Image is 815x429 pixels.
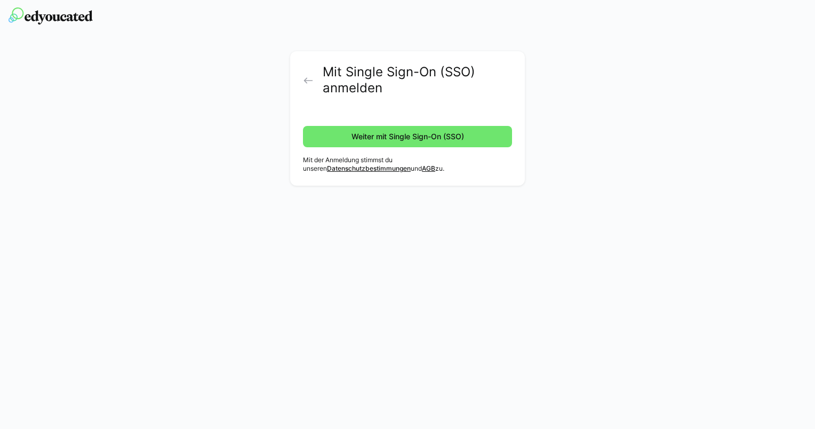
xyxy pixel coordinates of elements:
[323,64,512,96] h2: Mit Single Sign-On (SSO) anmelden
[9,7,93,25] img: edyoucated
[422,164,435,172] a: AGB
[303,126,512,147] button: Weiter mit Single Sign-On (SSO)
[303,156,512,173] p: Mit der Anmeldung stimmst du unseren und zu.
[350,131,466,142] span: Weiter mit Single Sign-On (SSO)
[327,164,411,172] a: Datenschutzbestimmungen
